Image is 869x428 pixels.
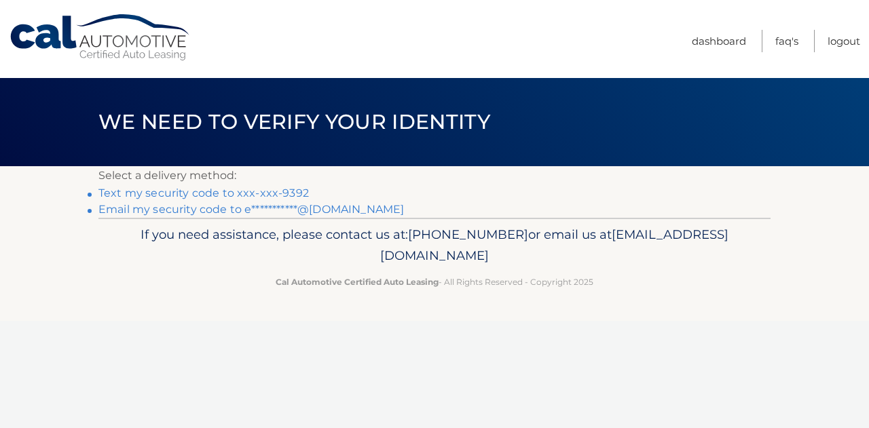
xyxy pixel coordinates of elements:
[98,187,309,199] a: Text my security code to xxx-xxx-9392
[692,30,746,52] a: Dashboard
[408,227,528,242] span: [PHONE_NUMBER]
[107,224,762,267] p: If you need assistance, please contact us at: or email us at
[828,30,860,52] a: Logout
[98,166,771,185] p: Select a delivery method:
[276,277,439,287] strong: Cal Automotive Certified Auto Leasing
[107,275,762,289] p: - All Rights Reserved - Copyright 2025
[9,14,192,62] a: Cal Automotive
[98,109,490,134] span: We need to verify your identity
[775,30,798,52] a: FAQ's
